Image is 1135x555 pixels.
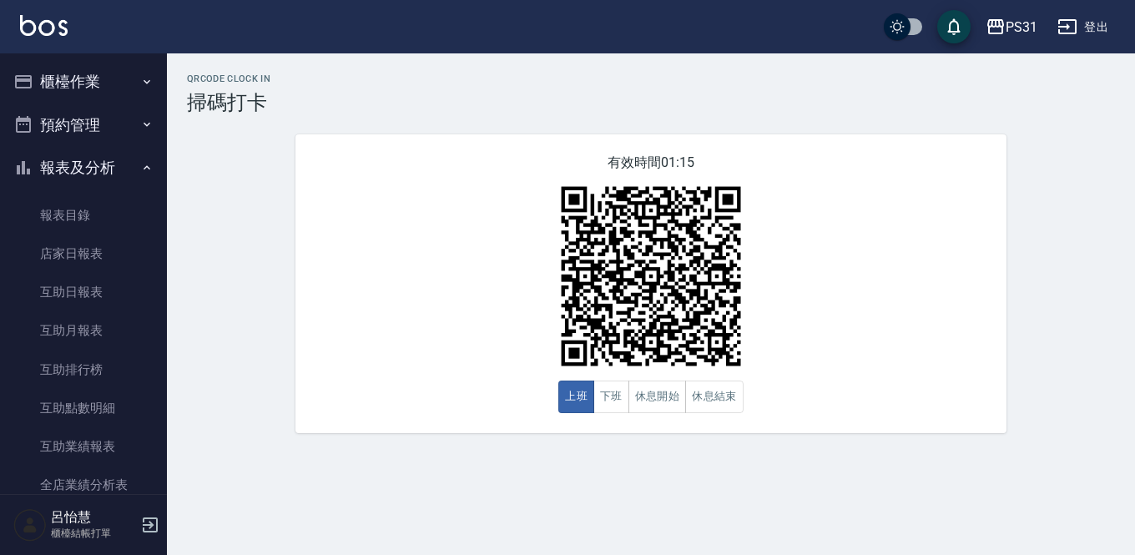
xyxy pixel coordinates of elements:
h5: 呂怡慧 [51,509,136,526]
a: 互助日報表 [7,273,160,311]
p: 櫃檯結帳打單 [51,526,136,541]
button: 休息結束 [685,381,744,413]
button: 櫃檯作業 [7,60,160,103]
button: 下班 [593,381,629,413]
button: 報表及分析 [7,146,160,189]
button: save [937,10,971,43]
button: 上班 [558,381,594,413]
img: Person [13,508,47,542]
div: 有效時間 01:15 [295,134,1006,433]
button: 預約管理 [7,103,160,147]
a: 互助業績報表 [7,427,160,466]
div: PS31 [1006,17,1037,38]
h2: QRcode Clock In [187,73,1115,84]
button: 休息開始 [628,381,687,413]
a: 互助排行榜 [7,351,160,389]
a: 互助點數明細 [7,389,160,427]
a: 報表目錄 [7,196,160,235]
a: 互助月報表 [7,311,160,350]
h3: 掃碼打卡 [187,91,1115,114]
button: 登出 [1051,12,1115,43]
a: 全店業績分析表 [7,466,160,504]
button: PS31 [979,10,1044,44]
a: 店家日報表 [7,235,160,273]
img: Logo [20,15,68,36]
